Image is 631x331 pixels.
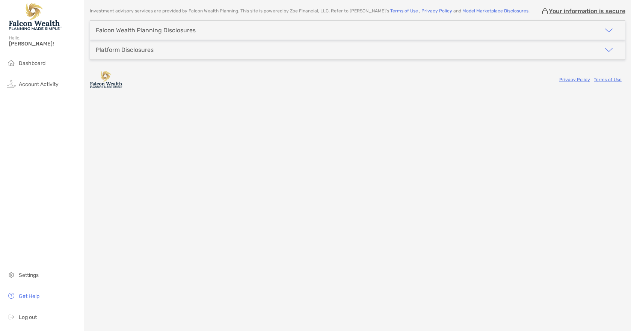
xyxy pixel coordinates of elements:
a: Privacy Policy [559,77,590,82]
span: Get Help [19,293,39,299]
span: [PERSON_NAME]! [9,41,79,47]
div: Falcon Wealth Planning Disclosures [96,27,196,34]
img: household icon [7,58,16,67]
a: Model Marketplace Disclosures [462,8,528,14]
img: company logo [90,71,124,88]
a: Privacy Policy [421,8,452,14]
span: Account Activity [19,81,59,88]
span: Dashboard [19,60,45,67]
img: settings icon [7,270,16,279]
img: icon arrow [604,26,613,35]
a: Terms of Use [390,8,418,14]
span: Log out [19,314,37,320]
img: logout icon [7,312,16,321]
img: icon arrow [604,45,613,54]
a: Terms of Use [594,77,622,82]
img: activity icon [7,79,16,88]
p: Your information is secure [549,8,625,15]
img: Falcon Wealth Planning Logo [9,3,62,30]
p: Investment advisory services are provided by Falcon Wealth Planning . This site is powered by Zoe... [90,8,530,14]
img: get-help icon [7,291,16,300]
span: Settings [19,272,39,278]
div: Platform Disclosures [96,46,154,53]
